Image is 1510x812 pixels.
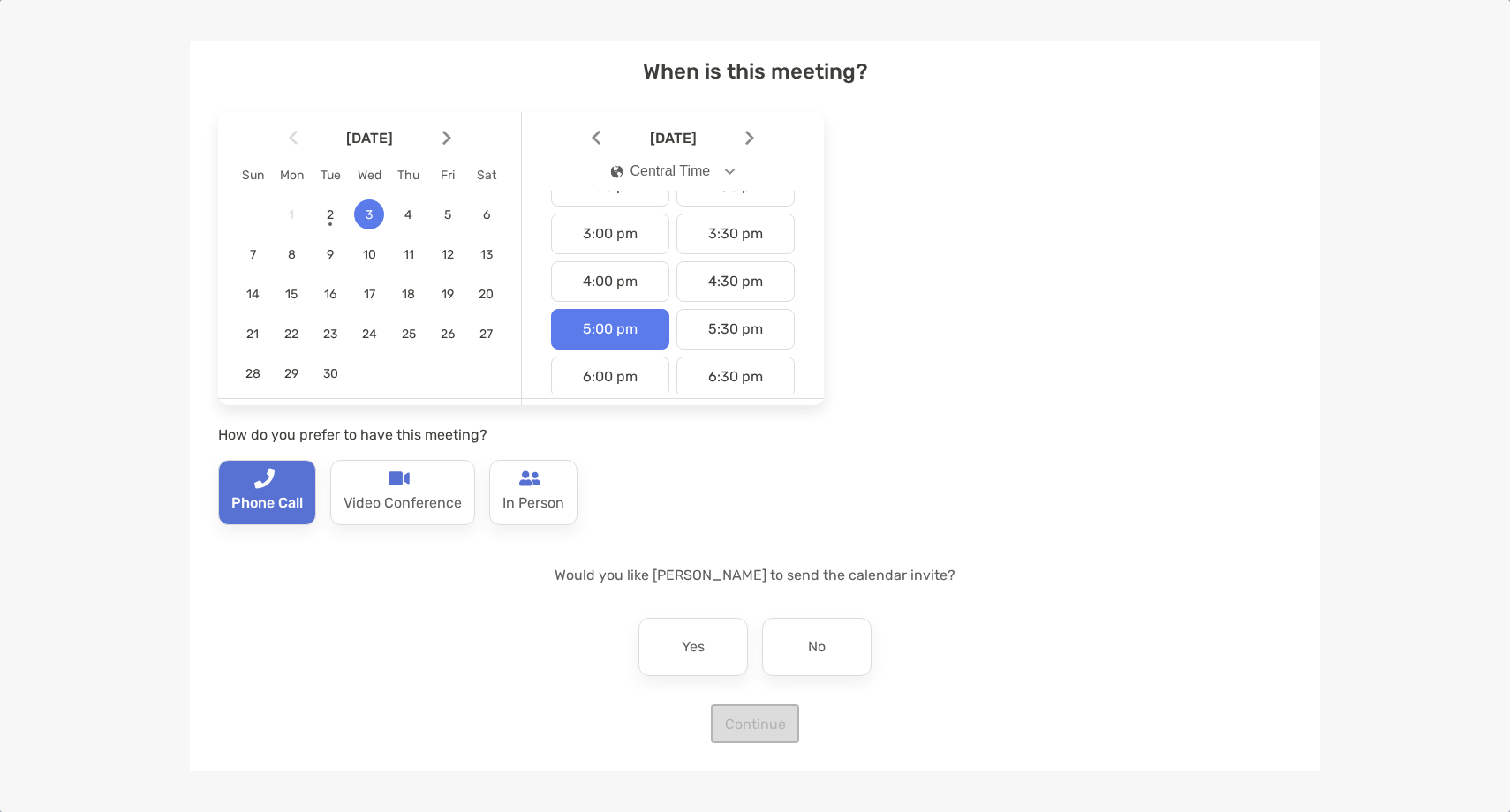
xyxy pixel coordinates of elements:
p: Phone Call [231,489,303,517]
div: 5:00 pm [551,309,669,350]
div: 5:30 pm [676,309,795,350]
span: 28 [238,366,268,381]
span: 29 [276,366,306,381]
span: 23 [315,327,345,342]
img: Arrow icon [592,131,600,146]
span: [DATE] [301,130,439,147]
span: 18 [394,287,424,302]
span: [DATE] [604,130,742,147]
img: Arrow icon [745,131,754,146]
span: 6 [472,207,502,222]
span: 9 [315,247,345,262]
span: 12 [433,247,463,262]
span: 5 [433,207,463,222]
div: Sat [467,168,506,183]
div: Tue [311,168,350,183]
img: icon [611,165,623,178]
span: 19 [433,287,463,302]
span: 1 [276,207,306,222]
p: Yes [682,633,705,661]
span: 7 [238,247,268,262]
p: How do you prefer to have this meeting? [218,424,824,446]
span: 27 [472,327,502,342]
p: Video Conference [344,489,462,517]
span: 26 [433,327,463,342]
div: Thu [389,168,428,183]
div: 6:00 pm [551,357,669,397]
img: type-call [253,468,275,489]
span: 22 [276,327,306,342]
p: In Person [502,489,564,517]
span: 3 [354,207,384,222]
p: No [808,633,826,661]
div: 3:30 pm [676,214,795,254]
img: Arrow icon [442,131,451,146]
img: type-call [389,468,410,489]
button: iconCentral Time [596,151,751,192]
div: 4:30 pm [676,261,795,302]
div: Central Time [611,163,711,179]
img: Arrow icon [289,131,298,146]
span: 13 [472,247,502,262]
img: Open dropdown arrow [725,169,736,175]
span: 14 [238,287,268,302]
span: 2 [315,207,345,222]
p: Would you like [PERSON_NAME] to send the calendar invite? [218,564,1292,586]
span: 21 [238,327,268,342]
span: 16 [315,287,345,302]
span: 4 [394,207,424,222]
span: 30 [315,366,345,381]
div: 4:00 pm [551,261,669,302]
div: 6:30 pm [676,357,795,397]
span: 20 [472,287,502,302]
div: Mon [272,168,311,183]
span: 10 [354,247,384,262]
span: 11 [394,247,424,262]
h4: When is this meeting? [218,59,1292,84]
span: 8 [276,247,306,262]
img: type-call [519,468,540,489]
div: Fri [428,168,467,183]
span: 17 [354,287,384,302]
span: 15 [276,287,306,302]
span: 24 [354,327,384,342]
div: Sun [233,168,272,183]
div: 3:00 pm [551,214,669,254]
span: 25 [394,327,424,342]
div: Wed [350,168,389,183]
